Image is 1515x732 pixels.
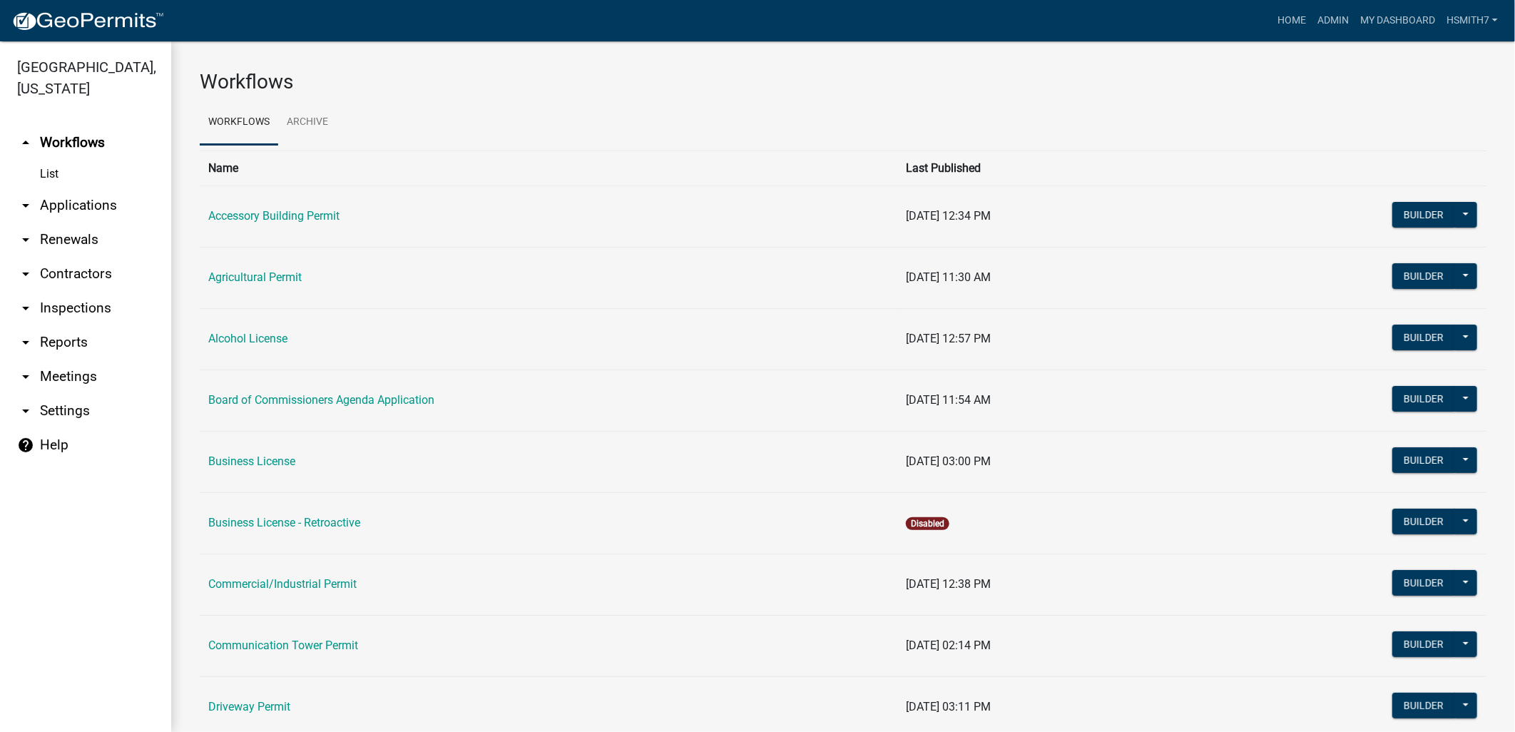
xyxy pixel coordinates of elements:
[1392,202,1455,228] button: Builder
[208,209,340,223] a: Accessory Building Permit
[897,151,1190,185] th: Last Published
[1392,570,1455,596] button: Builder
[906,517,949,530] span: Disabled
[208,516,360,529] a: Business License - Retroactive
[906,577,991,591] span: [DATE] 12:38 PM
[1392,509,1455,534] button: Builder
[208,393,434,407] a: Board of Commissioners Agenda Application
[208,700,290,713] a: Driveway Permit
[1272,7,1312,34] a: Home
[208,454,295,468] a: Business License
[17,134,34,151] i: arrow_drop_up
[17,231,34,248] i: arrow_drop_down
[906,454,991,468] span: [DATE] 03:00 PM
[1392,325,1455,350] button: Builder
[17,437,34,454] i: help
[1312,7,1355,34] a: Admin
[1392,386,1455,412] button: Builder
[208,332,287,345] a: Alcohol License
[278,100,337,146] a: Archive
[906,332,991,345] span: [DATE] 12:57 PM
[906,270,991,284] span: [DATE] 11:30 AM
[1392,631,1455,657] button: Builder
[906,209,991,223] span: [DATE] 12:34 PM
[906,700,991,713] span: [DATE] 03:11 PM
[906,393,991,407] span: [DATE] 11:54 AM
[208,270,302,284] a: Agricultural Permit
[200,100,278,146] a: Workflows
[17,265,34,283] i: arrow_drop_down
[17,197,34,214] i: arrow_drop_down
[17,402,34,420] i: arrow_drop_down
[1392,263,1455,289] button: Builder
[17,368,34,385] i: arrow_drop_down
[208,577,357,591] a: Commercial/Industrial Permit
[200,151,897,185] th: Name
[17,334,34,351] i: arrow_drop_down
[1392,693,1455,718] button: Builder
[200,70,1486,94] h3: Workflows
[906,639,991,652] span: [DATE] 02:14 PM
[17,300,34,317] i: arrow_drop_down
[208,639,358,652] a: Communication Tower Permit
[1441,7,1504,34] a: hsmith7
[1355,7,1441,34] a: My Dashboard
[1392,447,1455,473] button: Builder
